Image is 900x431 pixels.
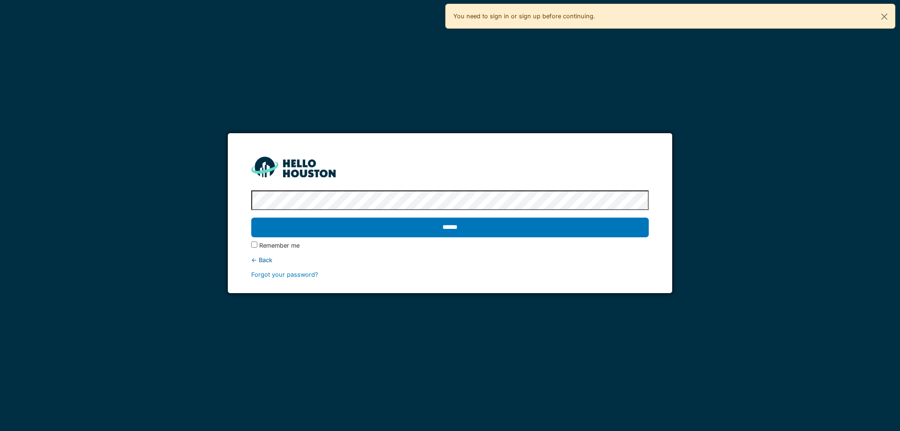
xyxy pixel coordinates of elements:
div: ← Back [251,256,648,265]
button: Close [874,4,895,29]
a: Forgot your password? [251,271,318,278]
img: HH_line-BYnF2_Hg.png [251,157,336,177]
div: You need to sign in or sign up before continuing. [445,4,895,29]
label: Remember me [259,241,300,250]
